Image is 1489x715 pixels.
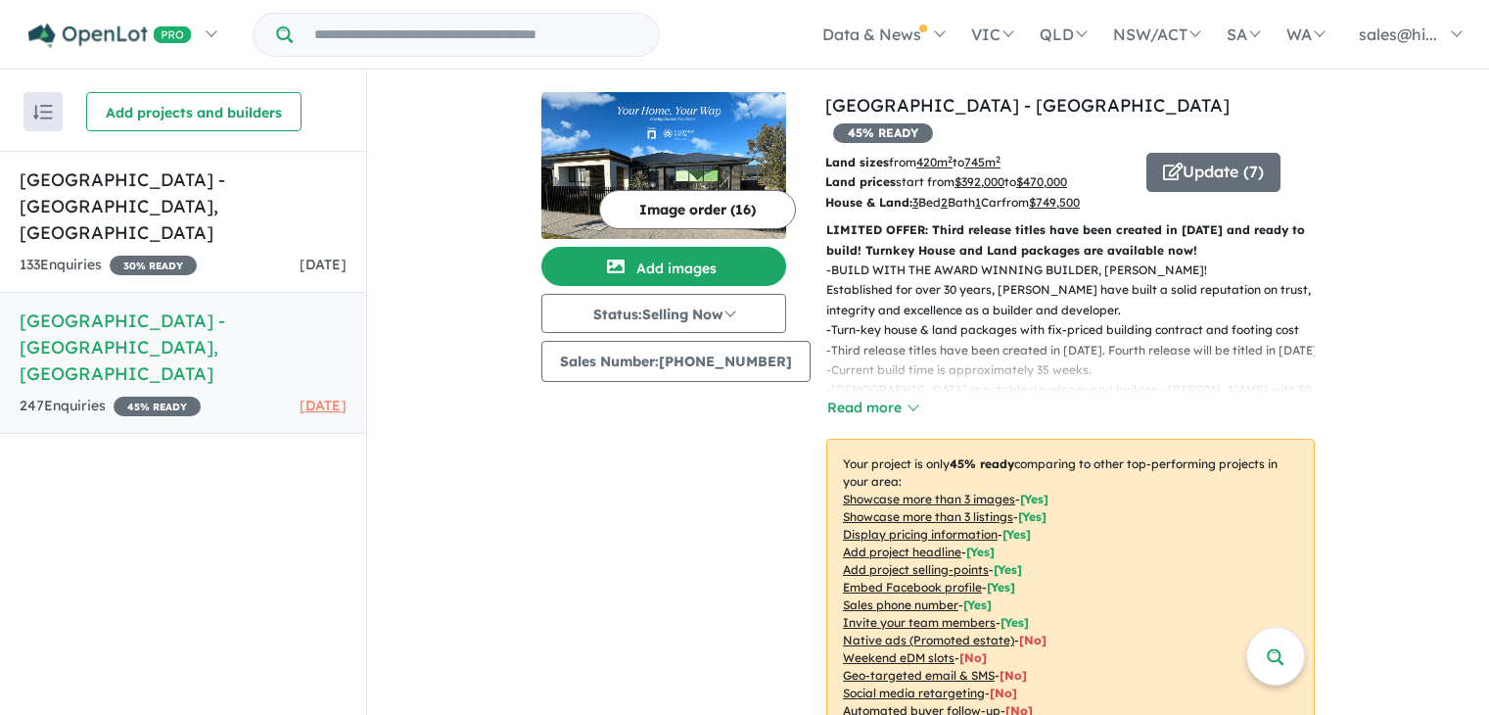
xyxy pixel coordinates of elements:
span: to [1004,174,1067,189]
span: [ Yes ] [966,545,995,559]
span: [No] [1000,668,1027,683]
p: - Current build time is approximately 35 weeks. [826,360,1330,380]
u: Add project selling-points [843,562,989,577]
button: Sales Number:[PHONE_NUMBER] [541,341,811,382]
button: Status:Selling Now [541,294,786,333]
button: Update (7) [1146,153,1280,192]
u: Social media retargeting [843,686,985,700]
u: $ 392,000 [954,174,1004,189]
u: Sales phone number [843,597,958,612]
u: Display pricing information [843,527,998,542]
u: Showcase more than 3 images [843,492,1015,506]
p: - Turn-key house & land packages with fix-priced building contract and footing cost [826,320,1330,340]
u: Invite your team members [843,615,996,630]
p: - BUILD WITH THE AWARD WINNING BUILDER, [PERSON_NAME]! Established for over 30 years, [PERSON_NAM... [826,261,1330,320]
u: 745 m [964,155,1000,169]
div: 133 Enquir ies [20,254,197,277]
button: Add images [541,247,786,286]
u: Showcase more than 3 listings [843,509,1013,524]
u: 420 m [916,155,953,169]
span: [ Yes ] [987,580,1015,595]
p: start from [825,172,1132,192]
u: 2 [941,195,948,210]
u: Geo-targeted email & SMS [843,668,995,683]
span: [DATE] [300,397,347,414]
span: [No] [959,650,987,665]
span: to [953,155,1000,169]
span: [DATE] [300,256,347,273]
a: [GEOGRAPHIC_DATA] - [GEOGRAPHIC_DATA] [825,94,1230,117]
b: Land prices [825,174,896,189]
sup: 2 [996,154,1000,165]
img: Openlot PRO Logo White [28,24,192,48]
b: 45 % ready [950,456,1014,471]
h5: [GEOGRAPHIC_DATA] - [GEOGRAPHIC_DATA] , [GEOGRAPHIC_DATA] [20,308,347,387]
u: Native ads (Promoted estate) [843,633,1014,647]
p: LIMITED OFFER: Third release titles have been created in [DATE] and ready to build! Turnkey House... [826,220,1315,261]
span: [ Yes ] [1018,509,1047,524]
p: - Third release titles have been created in [DATE]. Fourth release will be titled in [DATE]. [826,341,1330,360]
img: sort.svg [33,105,53,119]
u: Weekend eDM slots [843,650,954,665]
span: 45 % READY [833,123,933,143]
b: House & Land: [825,195,912,210]
div: 247 Enquir ies [20,395,201,418]
u: 1 [975,195,981,210]
p: from [825,153,1132,172]
u: $ 749,500 [1029,195,1080,210]
span: sales@hi... [1359,24,1437,44]
p: - [DEMOGRAPHIC_DATA] reputable developer and builder – [PERSON_NAME] with 30 years building exper... [826,380,1330,420]
span: [ Yes ] [1002,527,1031,542]
h5: [GEOGRAPHIC_DATA] - [GEOGRAPHIC_DATA] , [GEOGRAPHIC_DATA] [20,167,347,246]
u: $ 470,000 [1016,174,1067,189]
button: Read more [826,397,918,419]
input: Try estate name, suburb, builder or developer [297,14,655,56]
span: [ Yes ] [994,562,1022,577]
span: 45 % READY [114,397,201,416]
img: Hillsview Green Estate - Angle Vale [541,92,786,239]
span: [ Yes ] [963,597,992,612]
span: [No] [990,686,1017,700]
u: Embed Facebook profile [843,580,982,595]
u: Add project headline [843,545,961,559]
button: Add projects and builders [86,92,302,131]
button: Image order (16) [599,190,796,229]
p: Bed Bath Car from [825,193,1132,213]
span: [No] [1019,633,1047,647]
span: [ Yes ] [1000,615,1029,630]
u: 3 [912,195,918,210]
span: [ Yes ] [1020,492,1048,506]
b: Land sizes [825,155,889,169]
span: 30 % READY [110,256,197,275]
sup: 2 [948,154,953,165]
